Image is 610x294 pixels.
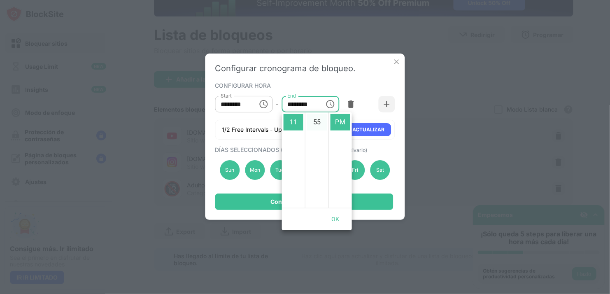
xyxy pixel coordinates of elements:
[270,198,338,205] div: Configurar cronograma
[370,160,390,180] div: Sat
[222,126,337,134] div: 1/2 Free Intervals - Upgrade for 5 intervals
[270,160,290,180] div: Tue
[245,160,265,180] div: Mon
[221,92,232,99] label: Start
[353,126,385,134] div: ACTUALIZAR
[322,96,338,112] button: Choose time, selected time is 11:00 PM
[322,212,349,227] button: OK
[282,112,305,208] ul: Select hours
[307,114,327,131] li: 55 minutes
[305,112,328,208] ul: Select minutes
[345,160,365,180] div: Fri
[331,114,350,131] li: PM
[393,58,401,66] img: x-button.svg
[284,114,303,131] li: 11 hours
[328,112,352,208] ul: Select meridiem
[255,96,272,112] button: Choose time, selected time is 10:00 AM
[287,92,296,99] label: End
[220,160,240,180] div: Sun
[307,97,327,113] li: 50 minutes
[276,100,278,109] div: -
[215,146,393,153] div: DÍAS SELECCIONADOS
[281,147,368,153] span: (Haz clic en un día para desactivarlo)
[215,82,393,89] div: CONFIGURAR HORA
[331,97,350,113] li: AM
[215,63,395,73] div: Configurar cronograma de bloqueo.
[284,97,303,113] li: 10 hours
